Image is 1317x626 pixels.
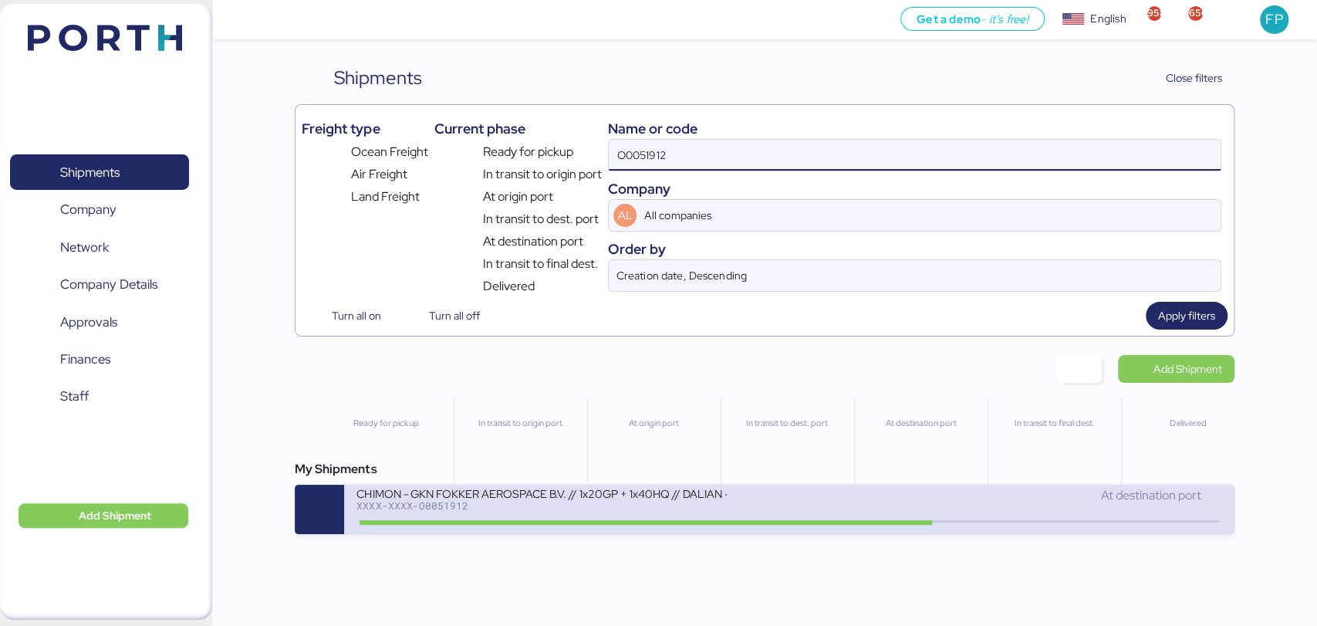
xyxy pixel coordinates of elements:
div: Ready for pickup [326,417,446,430]
span: In transit to origin port [483,165,602,184]
div: Freight type [302,118,427,139]
a: Approvals [10,304,189,340]
span: Turn all off [429,306,480,325]
span: FP [1265,9,1282,29]
span: In transit to final dest. [483,255,598,273]
span: Delivered [483,277,535,296]
span: Approvals [60,311,117,333]
span: Company [60,198,117,221]
div: Current phase [434,118,602,139]
span: Close filters [1166,69,1222,87]
span: Ocean Freight [351,143,428,161]
a: Add Shipment [1118,355,1234,383]
span: In transit to dest. port [483,210,599,228]
div: In transit to origin port [461,417,580,430]
div: Company [608,178,1221,199]
div: Delivered [1128,417,1248,430]
div: Shipments [334,64,422,92]
span: Company Details [60,273,157,296]
span: Apply filters [1158,306,1215,325]
span: Add Shipment [79,506,151,525]
span: Network [60,236,109,259]
div: In transit to dest. port [728,417,847,430]
div: At origin port [594,417,714,430]
span: Turn all on [331,306,380,325]
input: AL [641,200,1177,231]
div: At destination port [861,417,981,430]
span: At origin port [483,188,553,206]
button: Close filters [1134,64,1234,92]
div: My Shipments [295,460,1234,479]
a: Staff [10,379,189,415]
span: Finances [60,348,110,371]
span: Staff [60,385,89,408]
span: Shipments [60,161,120,184]
button: Apply filters [1146,302,1228,330]
button: Menu [221,7,248,33]
span: Ready for pickup [483,143,573,161]
div: CHIMON - GKN FOKKER AEROSPACE B.V. // 1x20GP + 1x40HQ // DALIAN - MANZANILLO // HBL: BJSSE2507002... [356,486,727,499]
button: Turn all on [302,302,393,330]
div: In transit to final dest. [995,417,1114,430]
a: Company [10,192,189,228]
a: Company Details [10,267,189,303]
span: Land Freight [351,188,420,206]
a: Shipments [10,154,189,190]
span: At destination port [483,232,583,251]
a: Network [10,229,189,265]
div: English [1090,11,1126,27]
div: Order by [608,239,1221,259]
span: Add Shipment [1153,360,1222,378]
span: At destination port [1100,487,1200,503]
div: XXXX-XXXX-O0051912 [356,500,727,511]
span: AL [618,207,633,224]
div: Name or code [608,118,1221,139]
a: Finances [10,342,189,377]
button: Turn all off [399,302,491,330]
button: Add Shipment [19,503,188,528]
span: Air Freight [351,165,407,184]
